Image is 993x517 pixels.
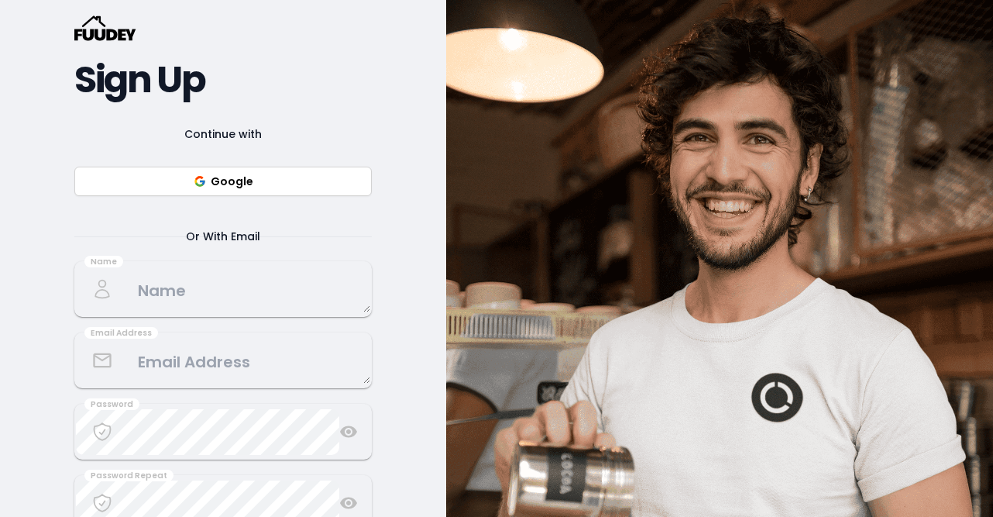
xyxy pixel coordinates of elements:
div: Password [84,398,139,411]
div: Name [84,256,123,268]
span: Continue with [166,125,280,143]
h2: Sign Up [74,66,372,94]
span: Or With Email [167,227,279,246]
div: Password Repeat [84,470,174,482]
div: Email Address [84,327,158,339]
button: Google [74,167,372,196]
svg: {/* Added fill="currentColor" here */} {/* This rectangle defines the background. Its explicit fi... [74,16,136,41]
